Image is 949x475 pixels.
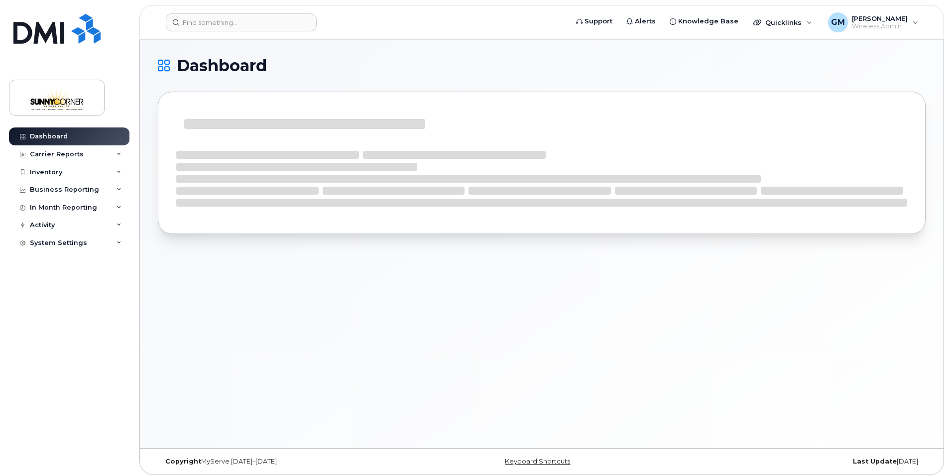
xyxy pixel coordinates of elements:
strong: Last Update [853,458,897,465]
div: MyServe [DATE]–[DATE] [158,458,414,466]
span: Dashboard [177,58,267,73]
strong: Copyright [165,458,201,465]
a: Keyboard Shortcuts [505,458,570,465]
div: [DATE] [670,458,926,466]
